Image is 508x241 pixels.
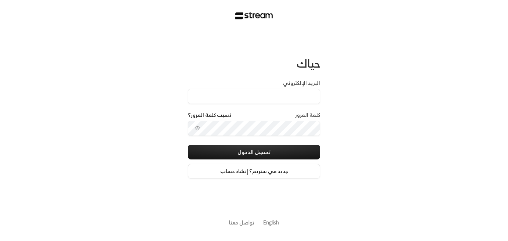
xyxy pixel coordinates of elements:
label: كلمة المرور [295,111,320,119]
a: English [263,216,279,229]
a: تواصل معنا [229,218,254,227]
button: تسجيل الدخول [188,145,320,159]
label: البريد الإلكتروني [283,79,320,87]
button: تواصل معنا [229,219,254,226]
a: نسيت كلمة المرور؟ [188,111,231,119]
img: Stream Logo [235,12,273,19]
a: جديد في ستريم؟ إنشاء حساب [188,164,320,179]
span: حياك [297,54,320,73]
button: toggle password visibility [192,122,203,134]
